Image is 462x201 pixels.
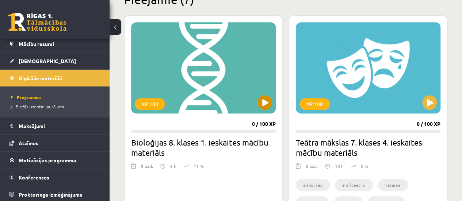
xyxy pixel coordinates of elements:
[9,169,100,186] a: Konferences
[19,140,38,146] span: Atzīmes
[19,117,100,134] legend: Maksājumi
[335,163,344,169] p: 10 h
[170,163,176,169] p: 9 h
[335,179,373,191] li: amfiteātris
[9,117,100,134] a: Maksājumi
[19,157,76,163] span: Motivācijas programma
[296,137,440,158] h2: Teātra mākslas 7. klases 4. ieskaites mācību materiāls
[19,75,62,81] span: Digitālie materiāli
[306,163,318,174] div: 8 uzd.
[11,104,64,109] span: Biežāk uzdotie jautājumi
[9,135,100,151] a: Atzīmes
[19,40,54,47] span: Mācību resursi
[8,13,66,31] a: Rīgas 1. Tālmācības vidusskola
[19,174,49,181] span: Konferences
[9,53,100,69] a: [DEMOGRAPHIC_DATA]
[11,94,102,100] a: Programma
[9,152,100,169] a: Motivācijas programma
[299,98,330,110] div: XP 100
[11,103,102,110] a: Biežāk uzdotie jautājumi
[141,163,153,174] div: 9 uzd.
[361,163,368,169] p: 0 %
[19,191,82,198] span: Proktoringa izmēģinājums
[9,35,100,52] a: Mācību resursi
[135,98,165,110] div: XP 100
[19,58,76,64] span: [DEMOGRAPHIC_DATA]
[378,179,408,191] li: katarse
[11,94,41,100] span: Programma
[296,179,330,191] li: aizkulises
[9,70,100,86] a: Digitālie materiāli
[194,163,203,169] p: 11 %
[131,137,276,158] h2: Bioloģijas 8. klases 1. ieskaites mācību materiāls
